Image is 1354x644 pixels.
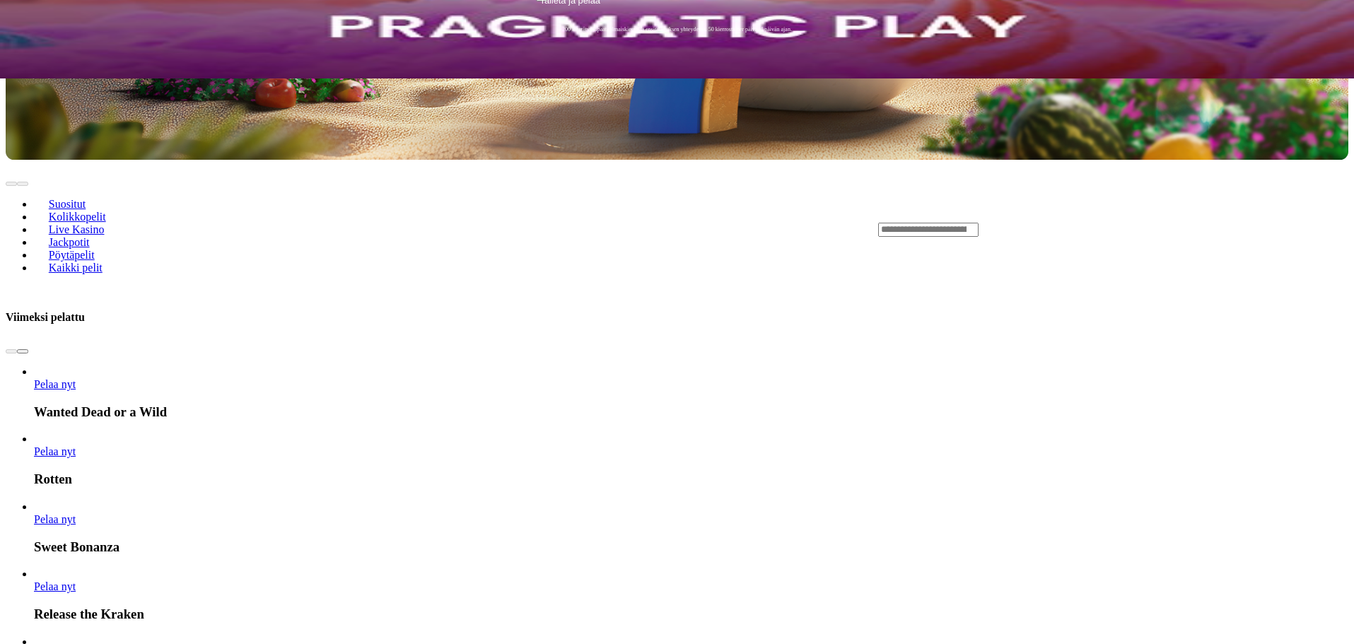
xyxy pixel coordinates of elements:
[34,378,76,390] span: Pelaa nyt
[34,580,76,592] a: Release the Kraken
[43,223,110,235] span: Live Kasino
[17,349,28,353] button: next slide
[878,223,979,237] input: Search
[34,244,109,265] a: Pöytäpelit
[34,231,104,252] a: Jackpotit
[34,513,76,525] span: Pelaa nyt
[43,249,100,261] span: Pöytäpelit
[34,257,117,278] a: Kaikki pelit
[6,310,85,324] h3: Viimeksi pelattu
[43,198,91,210] span: Suositut
[43,262,108,274] span: Kaikki pelit
[43,236,95,248] span: Jackpotit
[6,174,850,286] nav: Lobby
[17,182,28,186] button: next slide
[6,160,1348,298] header: Lobby
[34,580,76,592] span: Pelaa nyt
[34,513,76,525] a: Sweet Bonanza
[6,182,17,186] button: prev slide
[34,193,100,214] a: Suositut
[34,445,76,457] span: Pelaa nyt
[6,349,17,353] button: prev slide
[34,218,119,240] a: Live Kasino
[34,445,76,457] a: Rotten
[34,378,76,390] a: Wanted Dead or a Wild
[43,211,112,223] span: Kolikkopelit
[34,206,120,227] a: Kolikkopelit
